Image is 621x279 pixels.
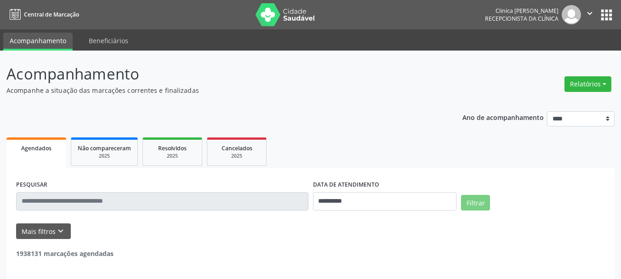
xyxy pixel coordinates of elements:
button:  [581,5,598,24]
div: 2025 [78,153,131,159]
p: Acompanhamento [6,63,432,85]
p: Ano de acompanhamento [462,111,544,123]
span: Não compareceram [78,144,131,152]
strong: 1938131 marcações agendadas [16,249,114,258]
button: Mais filtroskeyboard_arrow_down [16,223,71,239]
i:  [585,8,595,18]
button: Filtrar [461,195,490,211]
span: Resolvidos [158,144,187,152]
span: Agendados [21,144,51,152]
div: Clinica [PERSON_NAME] [485,7,558,15]
button: Relatórios [564,76,611,92]
a: Beneficiários [82,33,135,49]
span: Central de Marcação [24,11,79,18]
i: keyboard_arrow_down [56,226,66,236]
div: 2025 [149,153,195,159]
a: Acompanhamento [3,33,73,51]
div: 2025 [214,153,260,159]
span: Cancelados [222,144,252,152]
img: img [562,5,581,24]
button: apps [598,7,615,23]
label: DATA DE ATENDIMENTO [313,178,379,192]
span: Recepcionista da clínica [485,15,558,23]
a: Central de Marcação [6,7,79,22]
p: Acompanhe a situação das marcações correntes e finalizadas [6,85,432,95]
label: PESQUISAR [16,178,47,192]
